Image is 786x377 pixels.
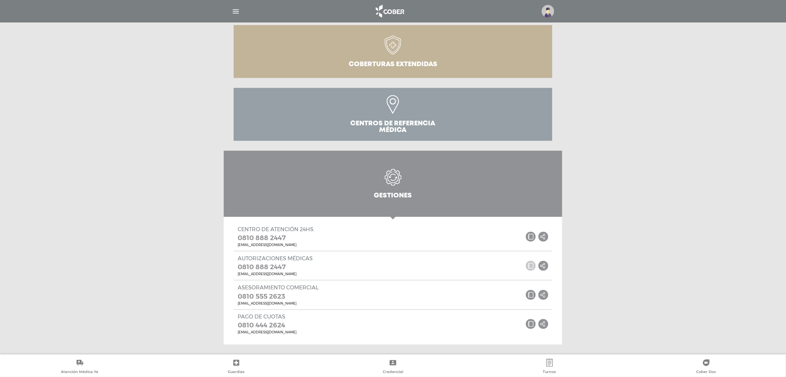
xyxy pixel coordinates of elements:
[349,61,437,68] h3: Coberturas Extendidas
[238,272,313,276] a: [EMAIL_ADDRESS][DOMAIN_NAME]
[158,359,315,376] a: Guardias
[238,284,318,291] p: Asesoramiento Comercial
[238,302,318,306] a: [EMAIL_ADDRESS][DOMAIN_NAME]
[238,262,313,272] a: 0810 888 2447
[383,369,403,375] span: Credencial
[238,243,314,247] a: [EMAIL_ADDRESS][DOMAIN_NAME]
[234,25,552,78] a: Coberturas Extendidas
[238,320,296,331] a: 0810 444 2624
[61,369,98,375] span: Atención Médica Ya
[238,255,313,262] p: Autorizaciones médicas
[471,359,628,376] a: Turnos
[315,359,471,376] a: Credencial
[542,5,554,18] img: profile-placeholder.svg
[696,369,716,375] span: Cober Doc
[232,7,240,16] img: Cober_menu-lines-white.svg
[238,331,296,335] a: [EMAIL_ADDRESS][DOMAIN_NAME]
[234,88,552,141] a: Centros de Referencia Médica
[228,369,245,375] span: Guardias
[628,359,785,376] a: Cober Doc
[543,369,556,375] span: Turnos
[238,314,296,320] p: Pago de cuotas
[238,232,314,243] a: 0810 888 2447
[372,3,407,19] img: logo_cober_home-white.png
[374,192,412,199] h3: Gestiones
[348,120,438,134] h3: Centros de Referencia Médica
[1,359,158,376] a: Atención Médica Ya
[238,291,318,302] a: 0810 555 2623
[238,226,314,232] p: Centro de atención 24hs.
[224,151,562,217] a: Gestiones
